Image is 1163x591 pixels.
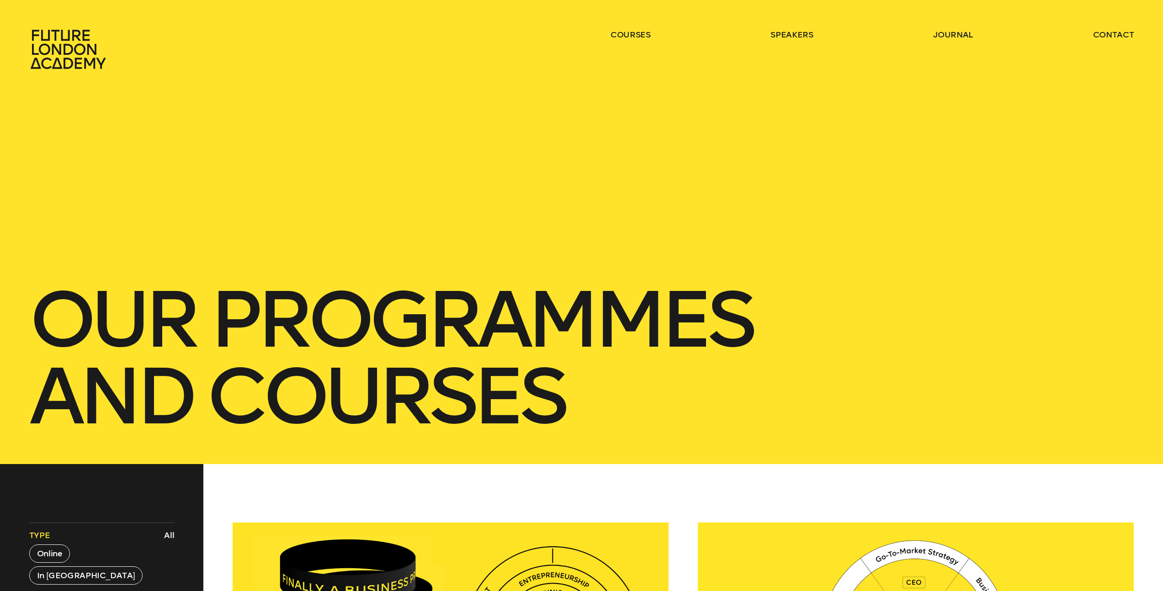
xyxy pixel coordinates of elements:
a: courses [611,29,651,40]
button: All [162,528,177,543]
button: Online [29,544,70,563]
a: speakers [770,29,813,40]
button: In [GEOGRAPHIC_DATA] [29,566,143,585]
a: contact [1093,29,1134,40]
a: journal [933,29,973,40]
h1: our Programmes and courses [29,281,1134,435]
span: Type [29,530,50,541]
